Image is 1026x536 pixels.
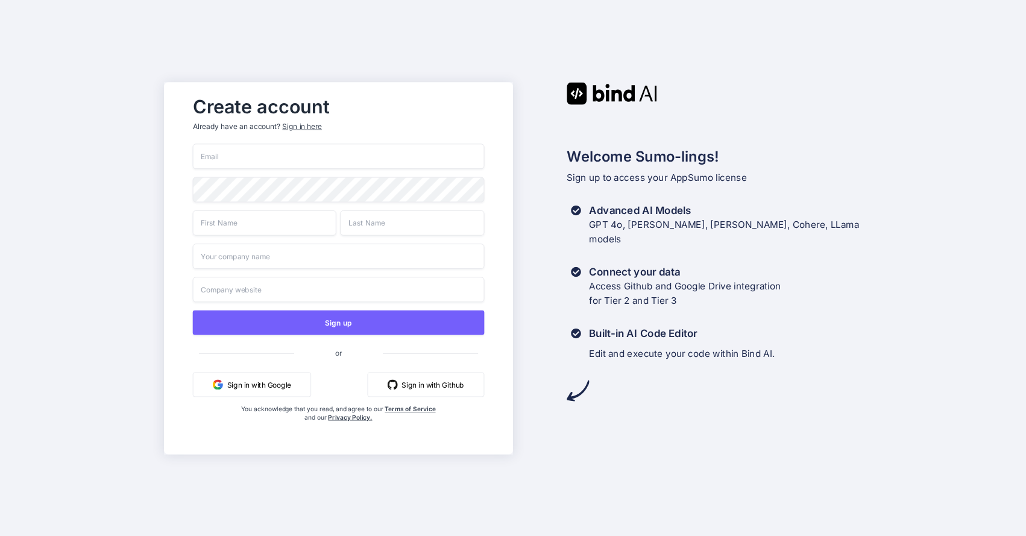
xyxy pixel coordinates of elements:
[294,339,383,365] span: or
[590,217,860,246] p: GPT 4o, [PERSON_NAME], [PERSON_NAME], Cohere, LLama models
[567,379,589,402] img: arrow
[341,210,484,235] input: Last Name
[193,210,336,235] input: First Name
[193,98,484,115] h2: Create account
[567,82,657,104] img: Bind AI logo
[385,405,436,412] a: Terms of Service
[193,244,484,269] input: Your company name
[567,145,861,167] h2: Welcome Sumo-lings!
[590,347,775,361] p: Edit and execute your code within Bind AI.
[193,121,484,131] p: Already have an account?
[283,121,322,131] div: Sign in here
[213,379,223,389] img: google
[590,265,781,279] h3: Connect your data
[388,379,398,389] img: github
[368,372,485,397] button: Sign in with Github
[193,372,311,397] button: Sign in with Google
[329,413,373,421] a: Privacy Policy.
[590,326,775,341] h3: Built-in AI Code Editor
[242,405,436,446] div: You acknowledge that you read, and agree to our and our
[567,170,861,184] p: Sign up to access your AppSumo license
[590,203,860,218] h3: Advanced AI Models
[590,279,781,307] p: Access Github and Google Drive integration for Tier 2 and Tier 3
[193,277,484,302] input: Company website
[193,310,484,335] button: Sign up
[193,143,484,169] input: Email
